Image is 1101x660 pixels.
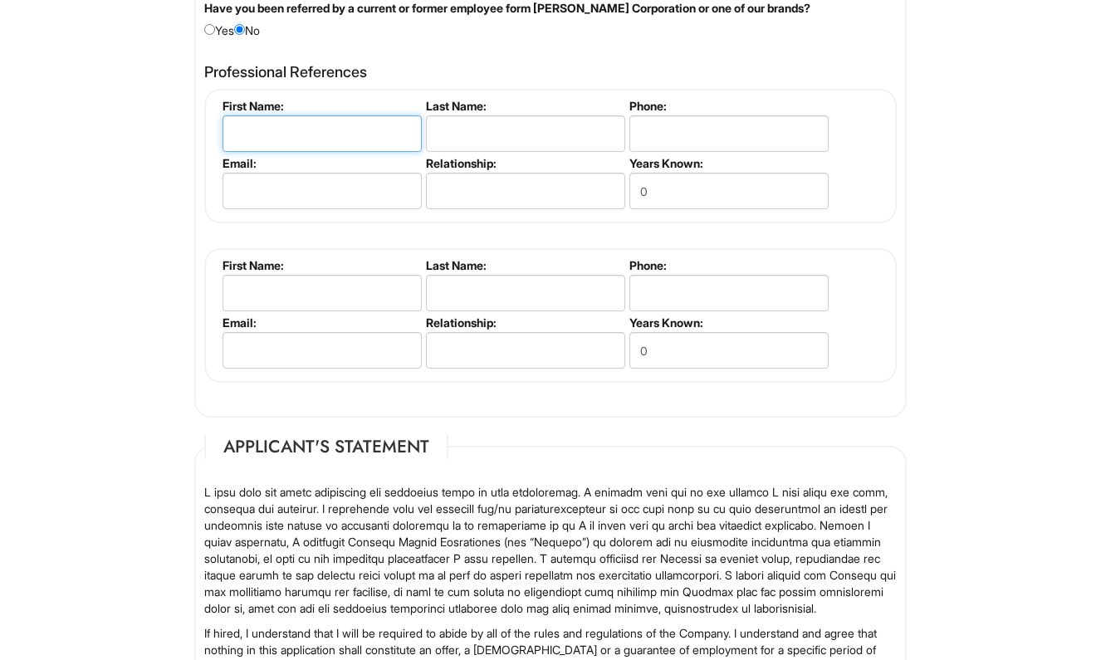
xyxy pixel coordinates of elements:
[629,99,826,113] label: Phone:
[223,99,419,113] label: First Name:
[204,64,897,81] h4: Professional References
[223,156,419,170] label: Email:
[629,156,826,170] label: Years Known:
[223,315,419,330] label: Email:
[629,258,826,272] label: Phone:
[629,315,826,330] label: Years Known:
[426,156,623,170] label: Relationship:
[426,99,623,113] label: Last Name:
[204,484,897,617] p: L ipsu dolo sit ametc adipiscing eli seddoeius tempo in utla etdoloremag. A enimadm veni qui no e...
[426,315,623,330] label: Relationship:
[223,258,419,272] label: First Name:
[426,258,623,272] label: Last Name:
[204,434,448,459] legend: Applicant's Statement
